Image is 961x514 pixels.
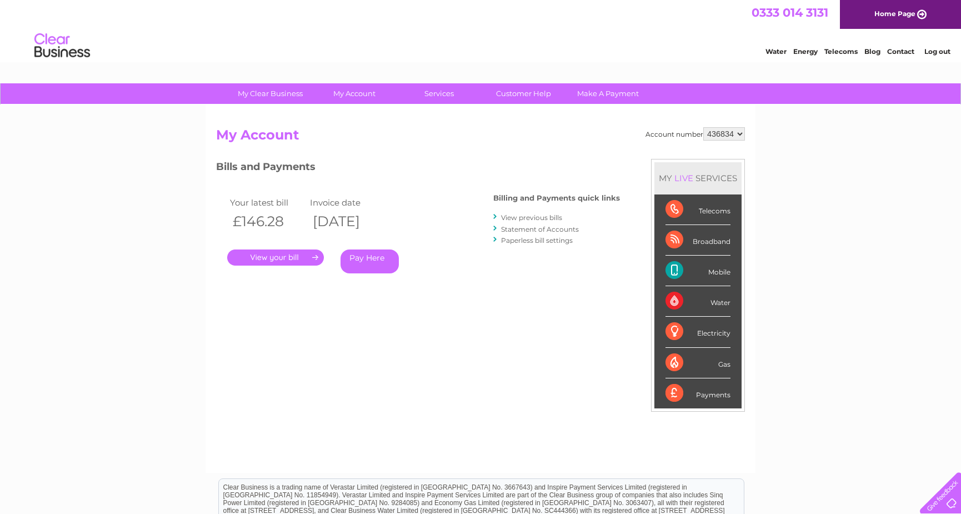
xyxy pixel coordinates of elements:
div: Mobile [665,256,730,286]
a: My Account [309,83,401,104]
a: View previous bills [501,213,562,222]
th: [DATE] [307,210,387,233]
a: Customer Help [478,83,569,104]
a: Telecoms [824,47,858,56]
div: Electricity [665,317,730,347]
div: Water [665,286,730,317]
a: . [227,249,324,266]
a: Paperless bill settings [501,236,573,244]
a: Log out [924,47,950,56]
div: Gas [665,348,730,378]
a: Blog [864,47,880,56]
th: £146.28 [227,210,307,233]
div: LIVE [672,173,695,183]
td: Invoice date [307,195,387,210]
a: Energy [793,47,818,56]
div: MY SERVICES [654,162,742,194]
a: 0333 014 3131 [752,6,828,19]
img: logo.png [34,29,91,63]
div: Account number [645,127,745,141]
a: Make A Payment [562,83,654,104]
h3: Bills and Payments [216,159,620,178]
td: Your latest bill [227,195,307,210]
a: Statement of Accounts [501,225,579,233]
a: Services [393,83,485,104]
a: My Clear Business [224,83,316,104]
div: Broadband [665,225,730,256]
div: Payments [665,378,730,408]
div: Telecoms [665,194,730,225]
a: Water [765,47,787,56]
h2: My Account [216,127,745,148]
h4: Billing and Payments quick links [493,194,620,202]
div: Clear Business is a trading name of Verastar Limited (registered in [GEOGRAPHIC_DATA] No. 3667643... [219,6,744,54]
a: Contact [887,47,914,56]
a: Pay Here [341,249,399,273]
